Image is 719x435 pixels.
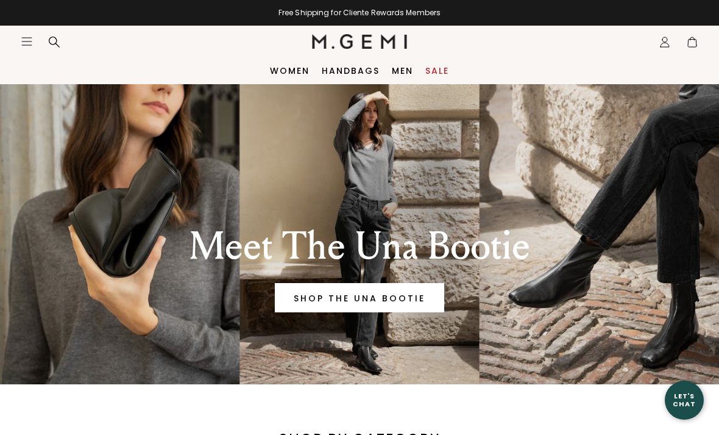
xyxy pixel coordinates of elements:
[312,34,408,49] img: M.Gemi
[21,35,33,48] button: Open site menu
[275,283,444,312] a: Banner primary button
[322,66,380,76] a: Handbags
[392,66,413,76] a: Men
[133,225,586,268] div: Meet The Una Bootie
[425,66,449,76] a: Sale
[270,66,310,76] a: Women
[665,392,704,408] div: Let's Chat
